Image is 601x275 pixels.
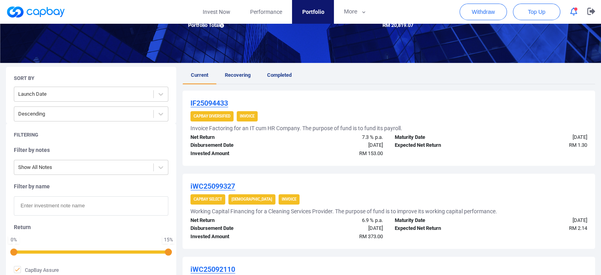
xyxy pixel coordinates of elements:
div: 7.3 % p.a. [287,133,389,142]
div: Invested Amount [185,150,286,158]
span: RM 153.00 [359,150,383,156]
div: Portfolio Total [182,21,301,30]
span: RM 373.00 [359,233,383,239]
button: Withdraw [460,4,507,20]
span: RM 2.14 [569,225,587,231]
span: CapBay Assure [14,266,59,274]
h5: Sort By [14,75,34,82]
div: Maturity Date [389,216,491,225]
h5: Filter by notes [14,146,168,154]
h5: Filter by name [14,183,168,190]
strong: Invoice [282,197,296,201]
span: Top Up [528,8,545,16]
strong: CapBay Select [194,197,222,201]
strong: [DEMOGRAPHIC_DATA] [232,197,272,201]
h5: Filtering [14,131,38,138]
div: Disbursement Date [185,224,286,233]
span: Performance [250,8,282,16]
h5: Working Capital Financing for a Cleaning Services Provider. The purpose of fund is to improve its... [190,208,497,215]
div: Disbursement Date [185,141,286,150]
div: Net Return [185,133,286,142]
span: Portfolio [302,8,324,16]
span: RM 20,819.07 [382,22,413,28]
h5: Return [14,224,168,231]
input: Enter investment note name [14,196,168,216]
strong: CapBay Diversified [194,114,230,118]
div: [DATE] [491,216,593,225]
u: iWC25099327 [190,182,235,190]
div: [DATE] [491,133,593,142]
div: [DATE] [287,141,389,150]
div: 15 % [164,237,173,242]
div: Net Return [185,216,286,225]
span: RM 1.30 [569,142,587,148]
u: IF25094433 [190,99,228,107]
div: [DATE] [287,224,389,233]
div: Maturity Date [389,133,491,142]
div: 0 % [10,237,18,242]
h5: Invoice Factoring for an IT cum HR Company. The purpose of fund is to fund its payroll. [190,125,402,132]
span: Recovering [225,72,251,78]
u: iWC25092110 [190,265,235,273]
div: Invested Amount [185,233,286,241]
span: Completed [267,72,292,78]
div: 6.9 % p.a. [287,216,389,225]
button: Top Up [513,4,560,20]
span: Current [191,72,208,78]
div: Expected Net Return [389,224,491,233]
strong: Invoice [240,114,254,118]
div: Expected Net Return [389,141,491,150]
